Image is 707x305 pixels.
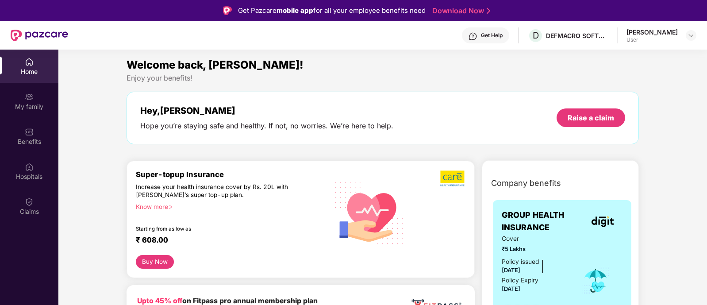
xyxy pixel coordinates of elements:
img: Logo [223,6,232,15]
img: svg+xml;base64,PHN2ZyBpZD0iRHJvcGRvd24tMzJ4MzIiIHhtbG5zPSJodHRwOi8vd3d3LnczLm9yZy8yMDAwL3N2ZyIgd2... [688,32,695,39]
div: Increase your health insurance cover by Rs. 20L with [PERSON_NAME]’s super top-up plan. [136,183,290,199]
strong: mobile app [277,6,313,15]
img: Stroke [487,6,490,15]
div: Starting from as low as [136,226,290,232]
div: Policy issued [502,257,539,267]
img: svg+xml;base64,PHN2ZyB4bWxucz0iaHR0cDovL3d3dy53My5vcmcvMjAwMC9zdmciIHhtbG5zOnhsaW5rPSJodHRwOi8vd3... [328,170,411,254]
div: Get Help [481,32,503,39]
div: Get Pazcare for all your employee benefits need [238,5,426,16]
img: svg+xml;base64,PHN2ZyBpZD0iSGVscC0zMngzMiIgeG1sbnM9Imh0dHA6Ly93d3cudzMub3JnLzIwMDAvc3ZnIiB3aWR0aD... [469,32,477,41]
div: ₹ 608.00 [136,236,319,246]
div: DEFMACRO SOFTWARE PRIVATE LIMITED [546,31,608,40]
div: Super-topup Insurance [136,170,328,179]
span: [DATE] [502,267,520,274]
img: icon [581,266,610,295]
b: Upto 45% off [137,297,182,305]
img: svg+xml;base64,PHN2ZyBpZD0iSG9zcGl0YWxzIiB4bWxucz0iaHR0cDovL3d3dy53My5vcmcvMjAwMC9zdmciIHdpZHRoPS... [25,162,34,171]
span: right [168,205,173,209]
img: svg+xml;base64,PHN2ZyB3aWR0aD0iMjAiIGhlaWdodD0iMjAiIHZpZXdCb3g9IjAgMCAyMCAyMCIgZmlsbD0ibm9uZSIgeG... [25,93,34,101]
span: Company benefits [491,177,561,189]
div: Hope you’re staying safe and healthy. If not, no worries. We’re here to help. [140,121,393,131]
img: svg+xml;base64,PHN2ZyBpZD0iSG9tZSIgeG1sbnM9Imh0dHA6Ly93d3cudzMub3JnLzIwMDAvc3ZnIiB3aWR0aD0iMjAiIG... [25,58,34,66]
img: b5dec4f62d2307b9de63beb79f102df3.png [440,170,465,187]
div: User [626,36,678,43]
span: Cover [502,234,569,244]
div: Raise a claim [568,113,614,123]
b: on Fitpass pro annual membership plan [137,297,318,305]
div: Policy Expiry [502,276,538,286]
div: [PERSON_NAME] [626,28,678,36]
img: svg+xml;base64,PHN2ZyBpZD0iQmVuZWZpdHMiIHhtbG5zPSJodHRwOi8vd3d3LnczLm9yZy8yMDAwL3N2ZyIgd2lkdGg9Ij... [25,127,34,136]
span: [DATE] [502,286,520,292]
span: D [533,30,539,41]
img: New Pazcare Logo [11,30,68,41]
button: Buy Now [136,255,173,269]
span: Welcome back, [PERSON_NAME]! [127,58,304,71]
span: ₹5 Lakhs [502,245,569,254]
div: Know more [136,203,323,209]
div: Hey, [PERSON_NAME] [140,105,393,116]
a: Download Now [432,6,488,15]
img: insurerLogo [592,216,614,227]
span: GROUP HEALTH INSURANCE [502,209,583,234]
div: Enjoy your benefits! [127,73,638,83]
img: svg+xml;base64,PHN2ZyBpZD0iQ2xhaW0iIHhtbG5zPSJodHRwOi8vd3d3LnczLm9yZy8yMDAwL3N2ZyIgd2lkdGg9IjIwIi... [25,197,34,206]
